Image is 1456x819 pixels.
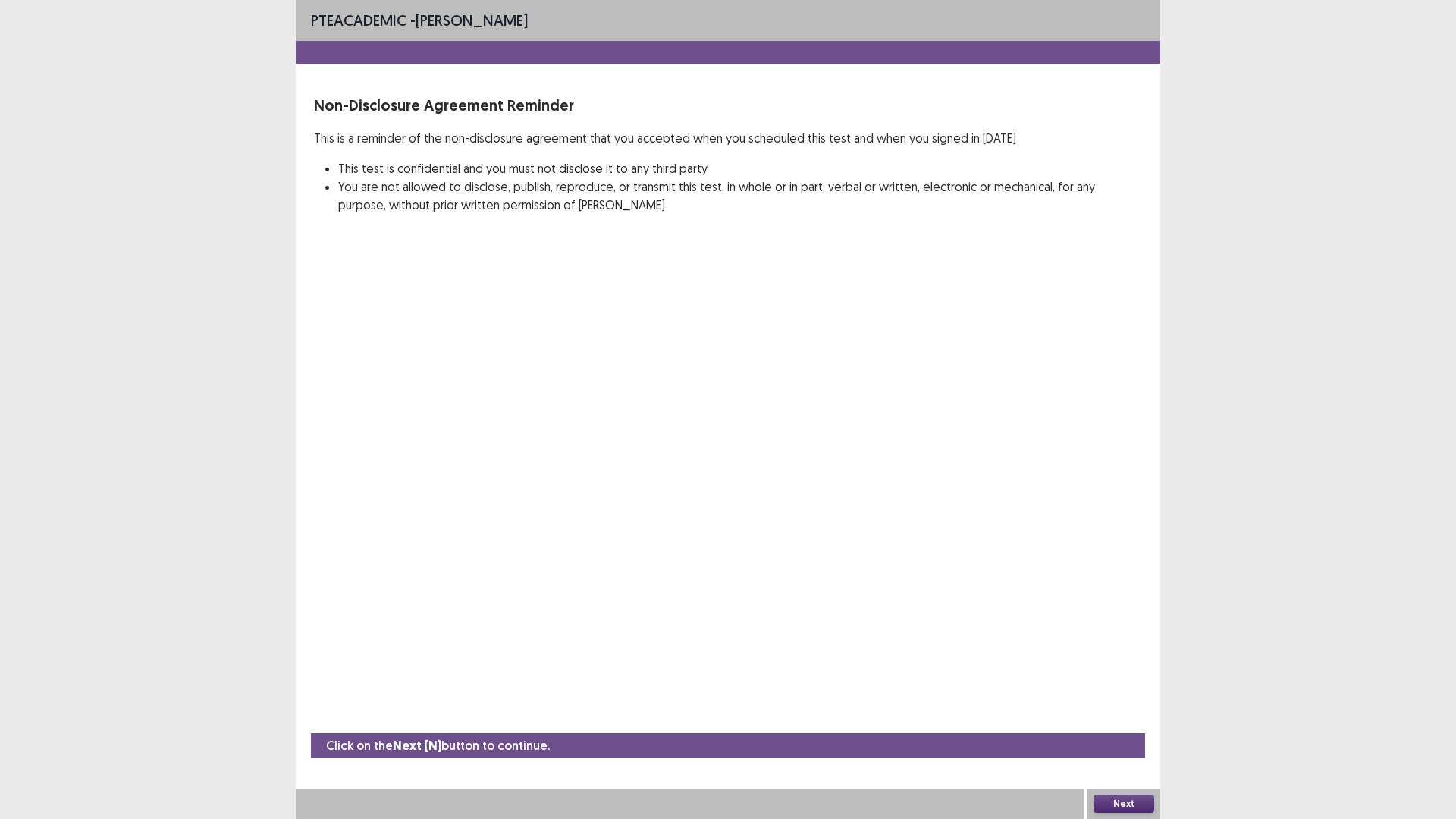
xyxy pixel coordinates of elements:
[338,177,1142,214] li: You are not allowed to disclose, publish, reproduce, or transmit this test, in whole or in part, ...
[311,11,406,30] span: PTE academic
[311,9,528,32] p: - [PERSON_NAME]
[338,159,1142,177] li: This test is confidential and you must not disclose it to any third party
[393,738,441,754] strong: Next (N)
[314,129,1142,147] p: This is a reminder of the non-disclosure agreement that you accepted when you scheduled this test...
[1094,795,1154,813] button: Next
[314,94,1142,117] p: Non-Disclosure Agreement Reminder
[326,736,550,755] p: Click on the button to continue.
